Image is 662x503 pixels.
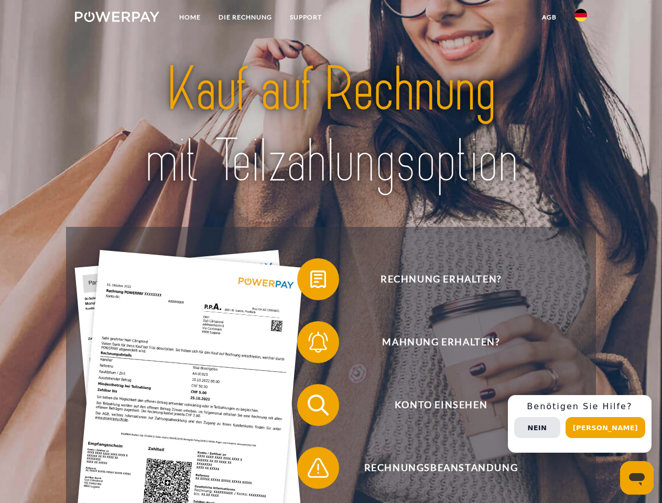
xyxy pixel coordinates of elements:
img: logo-powerpay-white.svg [75,12,159,22]
span: Konto einsehen [312,384,569,426]
img: qb_search.svg [305,392,331,418]
img: qb_warning.svg [305,455,331,481]
img: qb_bell.svg [305,329,331,355]
button: Konto einsehen [297,384,570,426]
a: DIE RECHNUNG [210,8,281,27]
button: [PERSON_NAME] [566,417,645,438]
a: Home [170,8,210,27]
a: agb [533,8,566,27]
img: qb_bill.svg [305,266,331,292]
h3: Benötigen Sie Hilfe? [514,401,645,412]
div: Schnellhilfe [508,395,652,453]
button: Rechnungsbeanstandung [297,447,570,489]
button: Nein [514,417,560,438]
img: de [574,9,587,21]
button: Mahnung erhalten? [297,321,570,363]
a: SUPPORT [281,8,331,27]
img: title-powerpay_de.svg [100,50,562,201]
span: Mahnung erhalten? [312,321,569,363]
span: Rechnung erhalten? [312,258,569,300]
iframe: Schaltfläche zum Öffnen des Messaging-Fensters [620,461,654,495]
button: Rechnung erhalten? [297,258,570,300]
span: Rechnungsbeanstandung [312,447,569,489]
